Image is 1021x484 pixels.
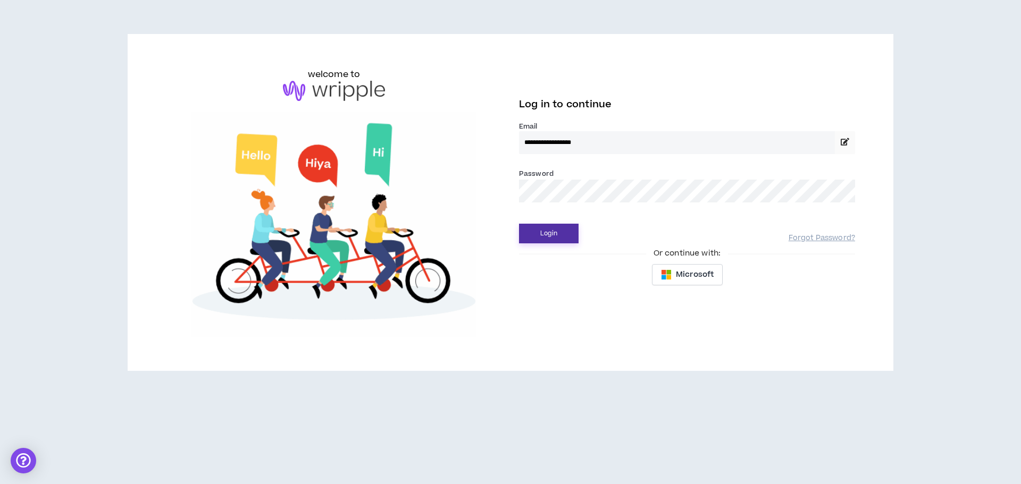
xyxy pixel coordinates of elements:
button: Microsoft [652,264,723,285]
span: Microsoft [676,269,714,281]
img: logo-brand.png [283,81,385,101]
button: Login [519,224,579,243]
span: Log in to continue [519,98,612,111]
label: Password [519,169,554,179]
a: Forgot Password? [789,233,855,243]
div: Open Intercom Messenger [11,448,36,473]
label: Email [519,122,855,131]
h6: welcome to [308,68,361,81]
span: Or continue with: [646,248,728,259]
img: Welcome to Wripple [166,112,502,337]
